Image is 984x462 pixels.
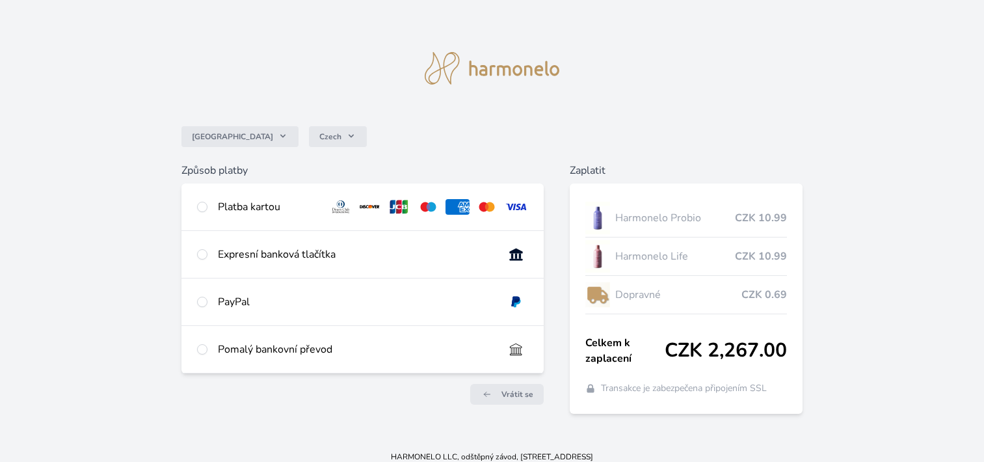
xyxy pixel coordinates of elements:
[218,294,494,310] div: PayPal
[585,279,610,311] img: delivery-lo.png
[665,339,787,362] span: CZK 2,267.00
[319,131,341,142] span: Czech
[470,384,544,405] a: Vrátit se
[585,202,610,234] img: CLEAN_PROBIO_se_stinem_x-lo.jpg
[425,52,560,85] img: logo.svg
[192,131,273,142] span: [GEOGRAPHIC_DATA]
[504,294,528,310] img: paypal.svg
[504,342,528,357] img: bankTransfer_IBAN.svg
[181,163,544,178] h6: Způsob platby
[570,163,803,178] h6: Zaplatit
[615,249,735,264] span: Harmonelo Life
[181,126,299,147] button: [GEOGRAPHIC_DATA]
[218,199,319,215] div: Platba kartou
[741,287,787,303] span: CZK 0.69
[601,382,767,395] span: Transakce je zabezpečena připojením SSL
[585,240,610,273] img: CLEAN_LIFE_se_stinem_x-lo.jpg
[735,210,787,226] span: CZK 10.99
[387,199,411,215] img: jcb.svg
[615,287,741,303] span: Dopravné
[218,247,494,262] div: Expresní banková tlačítka
[504,199,528,215] img: visa.svg
[735,249,787,264] span: CZK 10.99
[504,247,528,262] img: onlineBanking_CZ.svg
[218,342,494,357] div: Pomalý bankovní převod
[358,199,382,215] img: discover.svg
[585,335,665,366] span: Celkem k zaplacení
[501,389,533,400] span: Vrátit se
[615,210,735,226] span: Harmonelo Probio
[329,199,353,215] img: diners.svg
[475,199,499,215] img: mc.svg
[309,126,367,147] button: Czech
[445,199,470,215] img: amex.svg
[416,199,440,215] img: maestro.svg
